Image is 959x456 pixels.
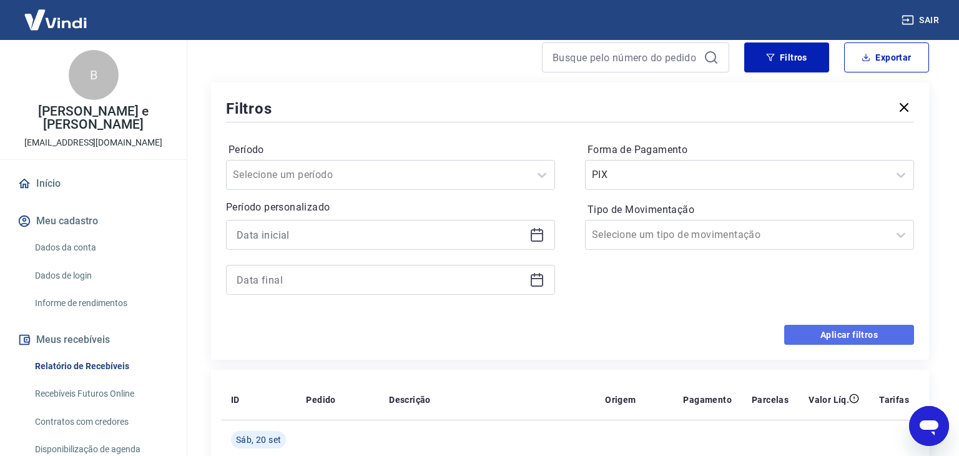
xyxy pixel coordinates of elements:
div: B [69,50,119,100]
label: Período [229,142,553,157]
label: Forma de Pagamento [588,142,912,157]
p: Tarifas [879,394,909,406]
p: Período personalizado [226,200,555,215]
a: Relatório de Recebíveis [30,354,172,379]
p: [PERSON_NAME] e [PERSON_NAME] [10,105,177,131]
p: Descrição [389,394,431,406]
p: Valor Líq. [809,394,849,406]
p: Pagamento [683,394,732,406]
p: Origem [605,394,636,406]
img: Vindi [15,1,96,39]
button: Meu cadastro [15,207,172,235]
input: Data inicial [237,226,524,244]
p: Pedido [306,394,335,406]
button: Filtros [744,42,829,72]
a: Dados de login [30,263,172,289]
input: Busque pelo número do pedido [553,48,699,67]
a: Recebíveis Futuros Online [30,381,172,407]
input: Data final [237,270,524,289]
p: [EMAIL_ADDRESS][DOMAIN_NAME] [24,136,162,149]
span: Sáb, 20 set [236,434,281,446]
button: Sair [899,9,944,32]
a: Dados da conta [30,235,172,260]
a: Contratos com credores [30,409,172,435]
p: ID [231,394,240,406]
h5: Filtros [226,99,272,119]
p: Parcelas [752,394,789,406]
label: Tipo de Movimentação [588,202,912,217]
iframe: Botão para abrir a janela de mensagens [909,406,949,446]
a: Informe de rendimentos [30,290,172,316]
button: Aplicar filtros [784,325,914,345]
button: Meus recebíveis [15,326,172,354]
a: Início [15,170,172,197]
button: Exportar [844,42,929,72]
